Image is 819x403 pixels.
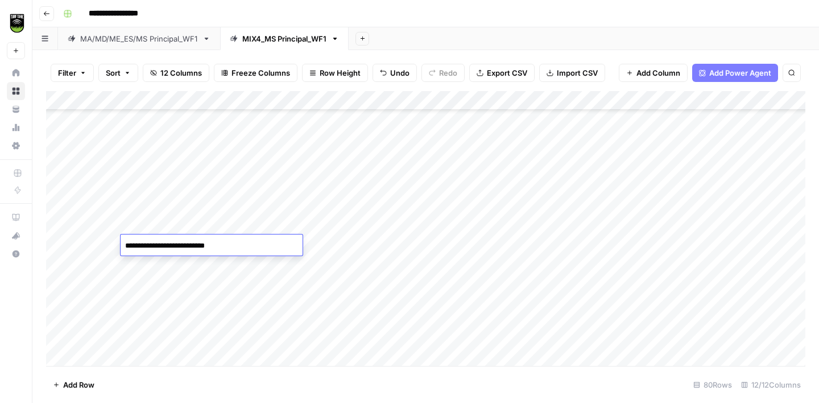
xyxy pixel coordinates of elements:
button: 12 Columns [143,64,209,82]
span: Add Row [63,379,94,390]
button: Export CSV [469,64,535,82]
a: Home [7,64,25,82]
a: MIX4_MS Principal_WF1 [220,27,349,50]
span: Export CSV [487,67,527,79]
button: Workspace: Turf Tank - Data Team [7,9,25,38]
div: 80 Rows [689,376,737,394]
a: Your Data [7,100,25,118]
button: Add Power Agent [692,64,778,82]
button: Help + Support [7,245,25,263]
div: MIX4_MS Principal_WF1 [242,33,326,44]
span: 12 Columns [160,67,202,79]
button: What's new? [7,227,25,245]
button: Redo [421,64,465,82]
span: Add Power Agent [709,67,771,79]
div: 12/12 Columns [737,376,805,394]
button: Import CSV [539,64,605,82]
img: Turf Tank - Data Team Logo [7,13,27,34]
a: Browse [7,82,25,100]
a: Settings [7,137,25,155]
a: Usage [7,118,25,137]
button: Sort [98,64,138,82]
span: Add Column [636,67,680,79]
span: Sort [106,67,121,79]
button: Add Row [46,376,101,394]
button: Freeze Columns [214,64,297,82]
button: Add Column [619,64,688,82]
span: Freeze Columns [231,67,290,79]
button: Undo [373,64,417,82]
span: Row Height [320,67,361,79]
span: Filter [58,67,76,79]
span: Import CSV [557,67,598,79]
span: Undo [390,67,409,79]
a: AirOps Academy [7,208,25,227]
button: Row Height [302,64,368,82]
a: MA/MD/ME_ES/MS Principal_WF1 [58,27,220,50]
div: MA/MD/ME_ES/MS Principal_WF1 [80,33,198,44]
span: Redo [439,67,457,79]
button: Filter [51,64,94,82]
div: What's new? [7,227,24,244]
